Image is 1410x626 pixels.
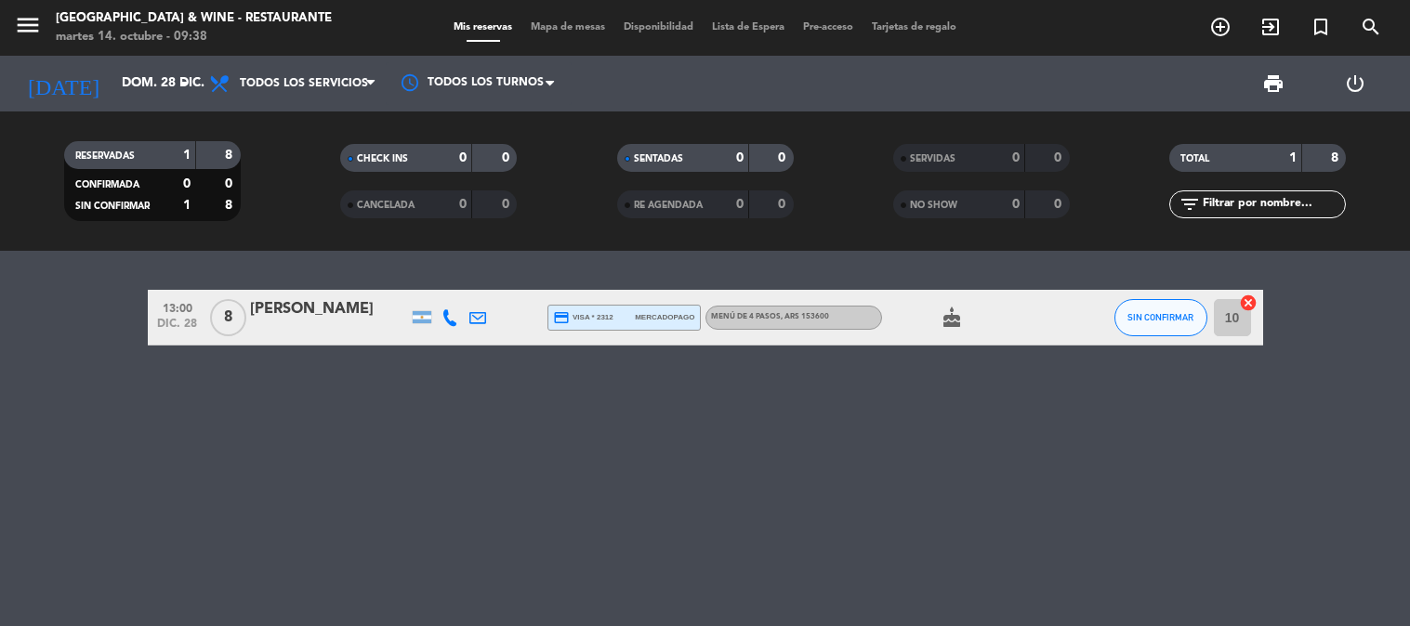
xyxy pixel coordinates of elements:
[154,318,201,339] span: dic. 28
[183,149,191,162] strong: 1
[1310,16,1332,38] i: turned_in_not
[75,180,139,189] span: CONFIRMADA
[1360,16,1382,38] i: search
[225,177,236,190] strong: 0
[225,199,236,212] strong: 8
[1344,72,1366,95] i: power_settings_new
[634,154,683,163] span: SENTADAS
[1114,299,1207,336] button: SIN CONFIRMAR
[778,198,789,211] strong: 0
[1314,56,1396,111] div: LOG OUT
[173,72,195,95] i: arrow_drop_down
[635,311,694,323] span: mercadopago
[75,202,150,211] span: SIN CONFIRMAR
[1054,151,1065,164] strong: 0
[781,313,829,320] span: , ARS 153600
[736,151,744,164] strong: 0
[711,313,829,320] span: MENÚ DE 4 PASOS
[210,299,246,336] span: 8
[250,297,408,321] div: [PERSON_NAME]
[1180,154,1209,163] span: TOTAL
[1054,198,1065,211] strong: 0
[183,177,191,190] strong: 0
[459,198,467,211] strong: 0
[941,306,963,329] i: cake
[240,77,368,90] span: Todos los servicios
[1331,151,1342,164] strong: 8
[1201,194,1345,215] input: Filtrar por nombre...
[183,199,191,212] strong: 1
[225,149,236,162] strong: 8
[1012,198,1020,211] strong: 0
[444,22,521,33] span: Mis reservas
[1262,72,1285,95] span: print
[553,309,570,326] i: credit_card
[614,22,703,33] span: Disponibilidad
[357,201,415,210] span: CANCELADA
[521,22,614,33] span: Mapa de mesas
[910,201,957,210] span: NO SHOW
[502,198,513,211] strong: 0
[14,11,42,39] i: menu
[1259,16,1282,38] i: exit_to_app
[56,9,332,28] div: [GEOGRAPHIC_DATA] & Wine - Restaurante
[1209,16,1232,38] i: add_circle_outline
[634,201,703,210] span: RE AGENDADA
[56,28,332,46] div: martes 14. octubre - 09:38
[14,63,112,104] i: [DATE]
[1239,293,1258,312] i: cancel
[553,309,613,326] span: visa * 2312
[1179,193,1201,215] i: filter_list
[1127,312,1193,322] span: SIN CONFIRMAR
[14,11,42,46] button: menu
[1289,151,1297,164] strong: 1
[910,154,955,163] span: SERVIDAS
[75,151,135,161] span: RESERVADAS
[778,151,789,164] strong: 0
[736,198,744,211] strong: 0
[502,151,513,164] strong: 0
[1012,151,1020,164] strong: 0
[459,151,467,164] strong: 0
[154,296,201,318] span: 13:00
[703,22,794,33] span: Lista de Espera
[794,22,863,33] span: Pre-acceso
[357,154,408,163] span: CHECK INS
[863,22,966,33] span: Tarjetas de regalo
